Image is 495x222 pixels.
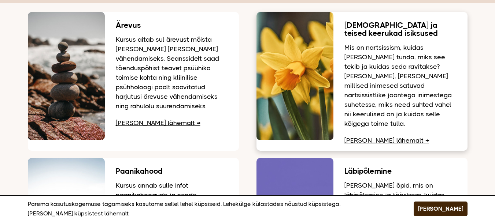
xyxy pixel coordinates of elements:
h3: Ärevus [116,21,228,29]
a: [PERSON_NAME] küpsistest lähemalt. [28,209,129,218]
img: Nartsissid [256,12,333,140]
img: Rannas teineteise peale hoolikalt laotud kivid, mis hoiavad tasakaalu [28,12,105,140]
a: [PERSON_NAME] lähemalt [344,137,429,144]
p: Kursus aitab sul ärevust mõista [PERSON_NAME] [PERSON_NAME] vähendamiseks. Seanssidelt saad tõend... [116,35,228,111]
h3: Paanikahood [116,167,228,175]
p: [PERSON_NAME] õpid, mis on läbipõlemine ja tööstress, kuidas [PERSON_NAME] tunda ning ennast aidata. [344,181,457,219]
h3: Läbipõlemine [344,167,457,175]
p: Mis on nartsissism, kuidas [PERSON_NAME] tunda, miks see tekib ja kuidas seda ravitakse? [PERSON_... [344,43,457,128]
button: [PERSON_NAME] [414,202,468,216]
a: [PERSON_NAME] lähemalt [116,119,200,127]
p: Parema kasutuskogemuse tagamiseks kasutame sellel lehel küpsiseid. Lehekülge külastades nõustud k... [28,199,395,218]
h3: [DEMOGRAPHIC_DATA] ja teised keerukad isiksused [344,21,457,37]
